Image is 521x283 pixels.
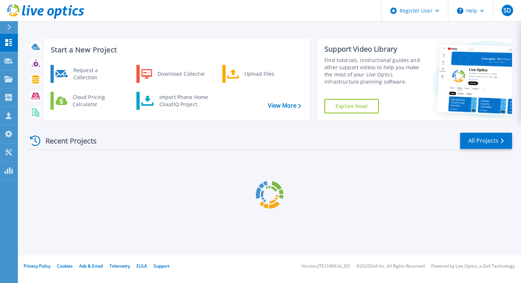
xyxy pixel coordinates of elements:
div: Upload Files [241,67,294,81]
div: Request a Collection [70,67,122,81]
a: Explore Now! [324,99,379,113]
a: EULA [136,263,147,269]
li: Version: [TECHNICAL_ID] [301,264,350,269]
a: Cookies [57,263,73,269]
a: Download Collector [136,65,210,83]
a: Cloud Pricing Calculator [50,92,124,110]
div: Cloud Pricing Calculator [69,94,122,108]
a: Ads & Email [79,263,103,269]
div: Import Phone Home CloudIQ Project [156,94,212,108]
div: Support Video Library [324,44,422,54]
div: Find tutorials, instructional guides and other support videos to help you make the most of your L... [324,57,422,85]
a: View More [268,102,301,109]
a: Privacy Policy [24,263,50,269]
div: Download Collector [154,67,208,81]
a: Telemetry [110,263,130,269]
span: SD [503,8,511,13]
a: Upload Files [222,65,296,83]
div: Recent Projects [28,132,106,150]
a: Request a Collection [50,65,124,83]
li: © 2025 Dell Inc. All Rights Reserved [356,264,425,269]
a: All Projects [460,133,512,149]
a: Support [154,263,169,269]
h3: Start a New Project [51,46,301,54]
li: Powered by Live Optics, a Dell Technology [431,264,515,269]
